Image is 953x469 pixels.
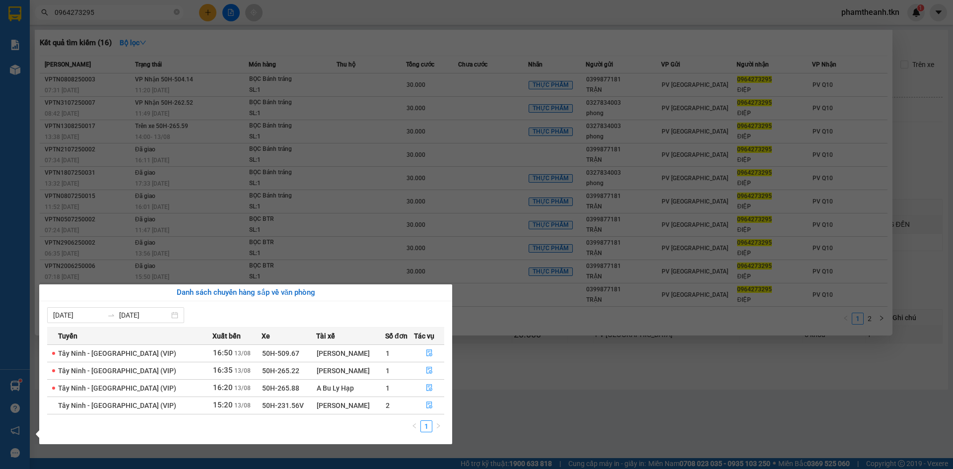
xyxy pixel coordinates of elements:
[213,348,233,357] span: 16:50
[213,383,233,392] span: 16:20
[408,420,420,432] li: Previous Page
[58,331,77,341] span: Tuyến
[414,331,434,341] span: Tác vụ
[435,423,441,429] span: right
[107,311,115,319] span: swap-right
[386,402,390,409] span: 2
[386,384,390,392] span: 1
[212,331,241,341] span: Xuất bến
[262,384,299,392] span: 50H-265.88
[58,402,176,409] span: Tây Ninh - [GEOGRAPHIC_DATA] (VIP)
[262,367,299,375] span: 50H-265.22
[12,72,91,88] b: GỬI : PV Q10
[426,402,433,409] span: file-done
[386,367,390,375] span: 1
[119,310,169,321] input: Đến ngày
[234,367,251,374] span: 13/08
[58,367,176,375] span: Tây Ninh - [GEOGRAPHIC_DATA] (VIP)
[408,420,420,432] button: left
[234,402,251,409] span: 13/08
[12,12,62,62] img: logo.jpg
[317,383,385,394] div: A Bu Ly Hạp
[213,366,233,375] span: 16:35
[432,420,444,432] li: Next Page
[420,420,432,432] li: 1
[426,349,433,357] span: file-done
[317,365,385,376] div: [PERSON_NAME]
[234,350,251,357] span: 13/08
[316,331,335,341] span: Tài xế
[262,402,304,409] span: 50H-231.56V
[317,348,385,359] div: [PERSON_NAME]
[58,384,176,392] span: Tây Ninh - [GEOGRAPHIC_DATA] (VIP)
[411,423,417,429] span: left
[421,421,432,432] a: 1
[385,331,408,341] span: Số đơn
[426,384,433,392] span: file-done
[414,345,444,361] button: file-done
[414,398,444,413] button: file-done
[47,287,444,299] div: Danh sách chuyến hàng sắp về văn phòng
[262,331,270,341] span: Xe
[107,311,115,319] span: to
[93,37,415,49] li: Hotline: 1900 8153
[262,349,299,357] span: 50H-509.67
[93,24,415,37] li: [STREET_ADDRESS][PERSON_NAME]. [GEOGRAPHIC_DATA], Tỉnh [GEOGRAPHIC_DATA]
[414,380,444,396] button: file-done
[426,367,433,375] span: file-done
[432,420,444,432] button: right
[213,401,233,409] span: 15:20
[234,385,251,392] span: 13/08
[58,349,176,357] span: Tây Ninh - [GEOGRAPHIC_DATA] (VIP)
[317,400,385,411] div: [PERSON_NAME]
[414,363,444,379] button: file-done
[53,310,103,321] input: Từ ngày
[386,349,390,357] span: 1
